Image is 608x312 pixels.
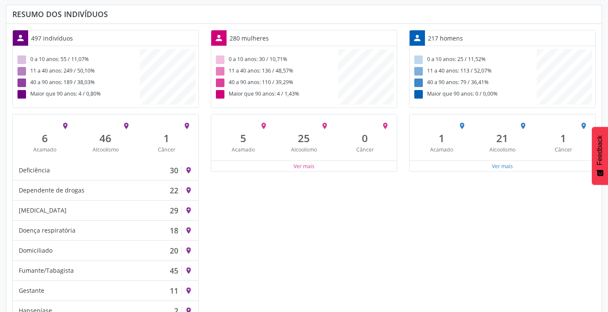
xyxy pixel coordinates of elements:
[425,31,466,46] div: 217 homens
[340,132,390,144] div: 0
[279,146,329,153] div: Alcoolismo
[580,122,588,130] i: place
[293,162,315,170] button: Ver mais
[185,207,192,214] i: place
[219,132,268,144] div: 5
[16,33,25,43] i: person
[170,266,178,275] div: 45
[20,146,70,153] div: Acamado
[539,146,588,153] div: Câncer
[413,77,537,88] div: 40 a 90 anos: 79 / 36,41%
[170,206,178,215] div: 29
[61,122,69,130] i: place
[413,65,537,77] div: 11 a 40 anos: 113 / 52,07%
[142,132,191,144] div: 1
[81,132,130,144] div: 46
[19,266,74,275] div: Fumante/Tabagista
[214,65,338,77] div: 11 a 40 anos: 136 / 48,57%
[279,132,329,144] div: 25
[417,146,466,153] div: Acamado
[458,122,466,130] i: place
[28,31,76,46] div: 497 indivíduos
[170,186,178,195] div: 22
[185,187,192,194] i: place
[478,132,527,144] div: 21
[260,122,268,130] i: place
[413,88,537,100] div: Maior que 90 anos: 0 / 0,00%
[413,54,537,65] div: 0 a 10 anos: 25 / 11,52%
[20,132,70,144] div: 6
[19,166,50,175] div: Deficiência
[142,146,191,153] div: Câncer
[16,54,140,65] div: 0 a 10 anos: 55 / 11,07%
[19,226,76,235] div: Doença respiratória
[381,122,389,130] i: place
[183,122,191,130] i: place
[170,286,178,295] div: 11
[122,122,130,130] i: place
[478,146,527,153] div: Alcoolismo
[321,122,329,130] i: place
[227,31,272,46] div: 280 mulheres
[170,166,178,175] div: 30
[596,135,604,165] span: Feedback
[170,226,178,235] div: 18
[413,33,422,43] i: person
[19,246,52,255] div: Domiciliado
[19,186,84,195] div: Dependente de drogas
[492,162,513,170] button: Ver mais
[185,247,192,254] i: place
[16,65,140,77] div: 11 a 40 anos: 249 / 50,10%
[16,88,140,100] div: Maior que 90 anos: 4 / 0,80%
[185,227,192,234] i: place
[539,132,588,144] div: 1
[81,146,130,153] div: Alcoolismo
[19,206,67,215] div: [MEDICAL_DATA]
[185,287,192,295] i: place
[214,54,338,65] div: 0 a 10 anos: 30 / 10,71%
[340,146,390,153] div: Câncer
[219,146,268,153] div: Acamado
[170,246,178,255] div: 20
[214,77,338,88] div: 40 a 90 anos: 110 / 39,29%
[185,166,192,174] i: place
[417,132,466,144] div: 1
[12,9,596,19] div: Resumo dos indivíduos
[592,127,608,185] button: Feedback - Mostrar pesquisa
[214,33,224,43] i: person
[16,77,140,88] div: 40 a 90 anos: 189 / 38,03%
[519,122,527,130] i: place
[214,88,338,100] div: Maior que 90 anos: 4 / 1,43%
[185,267,192,274] i: place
